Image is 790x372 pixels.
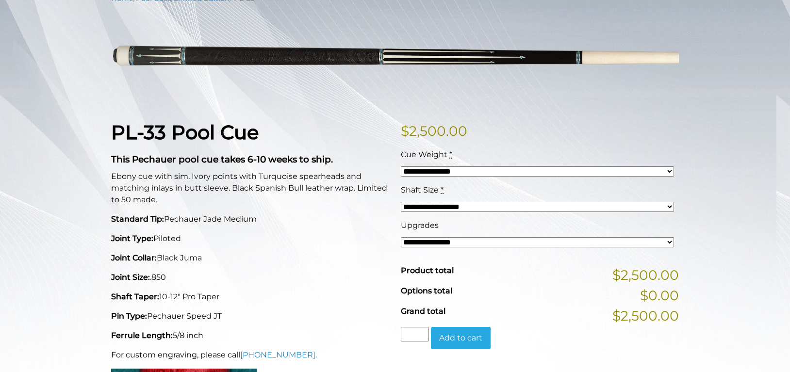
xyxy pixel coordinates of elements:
strong: Ferrule Length: [111,331,173,340]
strong: Joint Collar: [111,253,157,262]
p: Pechauer Speed JT [111,310,389,322]
p: Piloted [111,233,389,244]
p: 10-12" Pro Taper [111,291,389,303]
span: $ [401,123,409,139]
p: Black Juma [111,252,389,264]
span: $2,500.00 [612,265,679,285]
abbr: required [441,185,444,194]
strong: Pin Type: [111,311,147,321]
span: Product total [401,266,454,275]
span: Options total [401,286,452,295]
bdi: 2,500.00 [401,123,467,139]
span: Grand total [401,307,445,316]
span: Upgrades [401,221,439,230]
strong: Standard Tip: [111,214,164,224]
strong: This Pechauer pool cue takes 6-10 weeks to ship. [111,154,333,165]
p: For custom engraving, please call [111,349,389,361]
strong: Joint Size: [111,273,150,282]
p: 5/8 inch [111,330,389,341]
p: Pechauer Jade Medium [111,213,389,225]
span: Shaft Size [401,185,439,194]
strong: Joint Type: [111,234,153,243]
button: Add to cart [431,327,491,349]
img: pl-33-1.png [111,11,679,106]
span: $2,500.00 [612,306,679,326]
strong: Shaft Taper: [111,292,159,301]
input: Product quantity [401,327,429,341]
span: Cue Weight [401,150,447,159]
a: [PHONE_NUMBER]. [240,350,317,359]
strong: PL-33 Pool Cue [111,120,259,144]
span: $0.00 [640,285,679,306]
p: .850 [111,272,389,283]
p: Ebony cue with sim. Ivory points with Turquoise spearheads and matching inlays in butt sleeve. Bl... [111,171,389,206]
abbr: required [449,150,452,159]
